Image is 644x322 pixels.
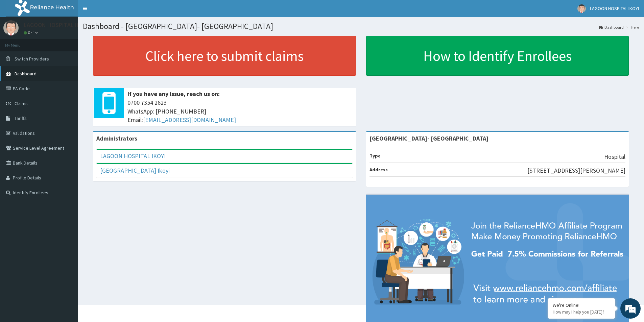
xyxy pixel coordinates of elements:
span: 0700 7354 2623 WhatsApp: [PHONE_NUMBER] Email: [127,98,353,124]
a: [GEOGRAPHIC_DATA] Ikoyi [100,167,170,174]
p: [STREET_ADDRESS][PERSON_NAME] [527,166,625,175]
a: How to Identify Enrollees [366,36,629,76]
li: Here [624,24,639,30]
a: Dashboard [599,24,624,30]
span: LAGOON HOSPITAL IKOYI [590,5,639,11]
a: LAGOON HOSPITAL IKOYI [100,152,166,160]
img: User Image [577,4,586,13]
p: How may I help you today? [553,309,610,315]
strong: [GEOGRAPHIC_DATA]- [GEOGRAPHIC_DATA] [369,134,488,142]
p: Hospital [604,152,625,161]
b: If you have any issue, reach us on: [127,90,220,98]
b: Address [369,167,388,173]
a: [EMAIL_ADDRESS][DOMAIN_NAME] [143,116,236,124]
h1: Dashboard - [GEOGRAPHIC_DATA]- [GEOGRAPHIC_DATA] [83,22,639,31]
b: Administrators [96,134,137,142]
a: Click here to submit claims [93,36,356,76]
span: Switch Providers [15,56,49,62]
p: LAGOON HOSPITAL IKOYI [24,22,89,28]
img: User Image [3,20,19,35]
span: Claims [15,100,28,106]
a: Online [24,30,40,35]
b: Type [369,153,381,159]
span: Dashboard [15,71,37,77]
span: Tariffs [15,115,27,121]
div: We're Online! [553,302,610,308]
